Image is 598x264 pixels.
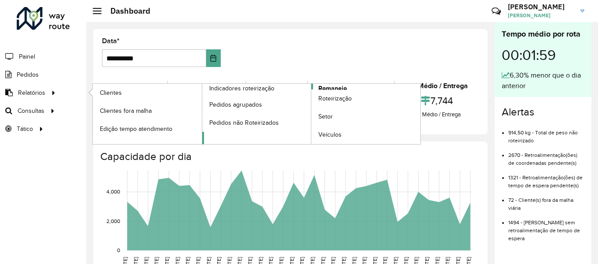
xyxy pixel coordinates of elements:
[311,90,420,108] a: Roteirização
[106,218,120,224] text: 2,000
[100,150,479,163] h4: Capacidade por dia
[508,145,584,167] li: 2670 - Retroalimentação(ões) de coordenadas pendente(s)
[93,84,311,144] a: Indicadores roteirização
[508,122,584,145] li: 914,50 kg - Total de peso não roteirizado
[397,91,477,110] div: 7,744
[100,106,152,115] span: Clientes fora malha
[508,167,584,190] li: 1321 - Retroalimentação(ões) de tempo de espera pendente(s)
[318,130,342,139] span: Veículos
[93,84,202,101] a: Clientes
[209,84,274,93] span: Indicadores roteirização
[318,94,352,103] span: Roteirização
[102,36,120,46] label: Data
[502,40,584,70] div: 00:01:59
[310,81,391,91] div: Média Capacidade
[93,102,202,119] a: Clientes fora malha
[104,81,165,91] div: Total de rotas
[102,6,150,16] h2: Dashboard
[17,70,39,79] span: Pedidos
[508,3,574,11] h3: [PERSON_NAME]
[248,81,305,91] div: Recargas
[502,28,584,40] div: Tempo médio por rota
[502,70,584,91] div: 6,30% menor que o dia anterior
[318,84,347,93] span: Romaneio
[202,84,421,144] a: Romaneio
[18,88,45,97] span: Relatórios
[100,124,172,134] span: Edição tempo atendimento
[397,81,477,91] div: Km Médio / Entrega
[93,120,202,138] a: Edição tempo atendimento
[209,118,279,127] span: Pedidos não Roteirizados
[311,126,420,144] a: Veículos
[170,81,243,91] div: Total de entregas
[487,2,506,21] a: Contato Rápido
[502,106,584,119] h4: Alertas
[508,190,584,212] li: 72 - Cliente(s) fora da malha viária
[202,96,311,113] a: Pedidos agrupados
[100,88,122,97] span: Clientes
[508,212,584,242] li: 1494 - [PERSON_NAME] sem retroalimentação de tempo de espera
[202,114,311,131] a: Pedidos não Roteirizados
[19,52,35,61] span: Painel
[206,49,221,67] button: Choose Date
[18,106,44,115] span: Consultas
[318,112,333,121] span: Setor
[311,108,420,126] a: Setor
[508,11,574,19] span: [PERSON_NAME]
[106,189,120,195] text: 4,000
[17,124,33,134] span: Tático
[209,100,262,109] span: Pedidos agrupados
[397,110,477,119] div: Km Médio / Entrega
[117,247,120,253] text: 0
